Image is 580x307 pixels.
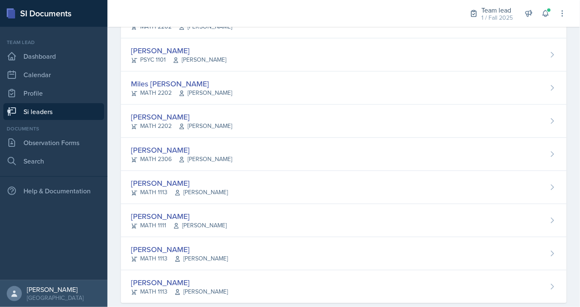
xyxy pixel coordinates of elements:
a: [PERSON_NAME] MATH 2306[PERSON_NAME] [121,138,567,171]
div: MATH 1113 [131,254,228,263]
span: [PERSON_NAME] [173,221,227,230]
a: Observation Forms [3,134,104,151]
a: Profile [3,85,104,101]
a: [PERSON_NAME] MATH 1111[PERSON_NAME] [121,204,567,237]
span: [PERSON_NAME] [178,122,232,130]
div: MATH 2202 [131,88,232,97]
a: [PERSON_NAME] MATH 1113[PERSON_NAME] [121,237,567,270]
span: [PERSON_NAME] [174,254,228,263]
div: [PERSON_NAME] [131,211,227,222]
div: Team lead [481,5,513,15]
a: [PERSON_NAME] MATH 1113[PERSON_NAME] [121,171,567,204]
a: Miles [PERSON_NAME] MATH 2202[PERSON_NAME] [121,71,567,104]
div: [PERSON_NAME] [131,45,226,56]
div: [PERSON_NAME] [131,244,228,255]
div: MATH 2306 [131,155,232,164]
span: [PERSON_NAME] [174,188,228,197]
div: 1 / Fall 2025 [481,13,513,22]
div: MATH 1113 [131,188,228,197]
div: MATH 1111 [131,221,227,230]
div: Documents [3,125,104,133]
a: Search [3,153,104,169]
span: [PERSON_NAME] [172,55,226,64]
div: PSYC 1101 [131,55,226,64]
div: Help & Documentation [3,182,104,199]
div: MATH 1113 [131,287,228,296]
div: [PERSON_NAME] [131,277,228,288]
span: [PERSON_NAME] [178,155,232,164]
div: [PERSON_NAME] [131,144,232,156]
span: [PERSON_NAME] [174,287,228,296]
div: [PERSON_NAME] [131,177,228,189]
a: Si leaders [3,103,104,120]
a: Dashboard [3,48,104,65]
a: [PERSON_NAME] MATH 1113[PERSON_NAME] [121,270,567,303]
a: [PERSON_NAME] PSYC 1101[PERSON_NAME] [121,38,567,71]
div: [PERSON_NAME] [131,111,232,122]
div: [PERSON_NAME] [27,285,84,294]
a: [PERSON_NAME] MATH 2202[PERSON_NAME] [121,104,567,138]
a: Calendar [3,66,104,83]
div: MATH 2202 [131,122,232,130]
div: [GEOGRAPHIC_DATA] [27,294,84,302]
span: [PERSON_NAME] [178,88,232,97]
div: Team lead [3,39,104,46]
div: Miles [PERSON_NAME] [131,78,232,89]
